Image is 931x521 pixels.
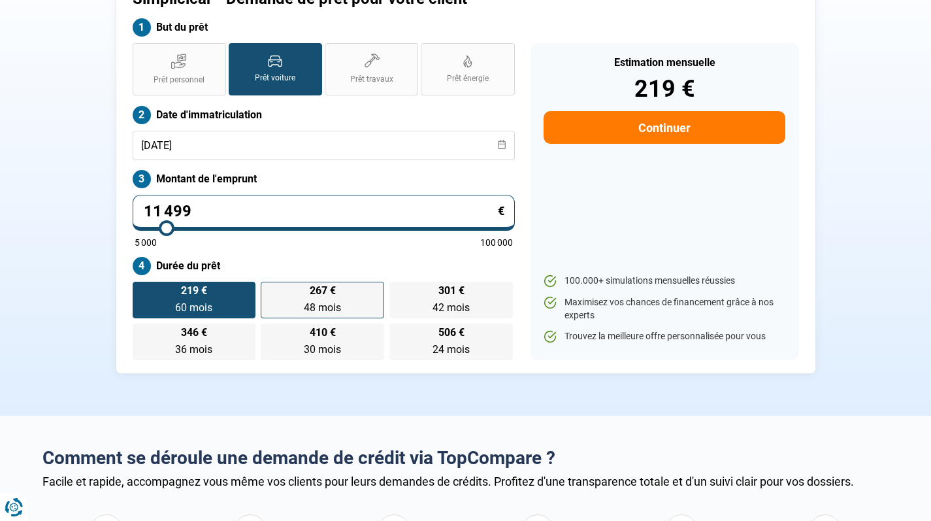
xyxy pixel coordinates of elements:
[544,58,785,68] div: Estimation mensuelle
[304,301,341,314] span: 48 mois
[310,286,336,296] span: 267 €
[433,301,470,314] span: 42 mois
[310,328,336,338] span: 410 €
[544,275,785,288] li: 100.000+ simulations mensuelles réussies
[181,286,207,296] span: 219 €
[175,301,212,314] span: 60 mois
[544,296,785,322] li: Maximisez vos chances de financement grâce à nos experts
[438,328,465,338] span: 506 €
[181,328,207,338] span: 346 €
[42,447,889,469] h2: Comment se déroule une demande de crédit via TopCompare ?
[133,131,515,160] input: jj/mm/aaaa
[42,475,889,488] div: Facile et rapide, accompagnez vous même vos clients pour leurs demandes de crédits. Profitez d'un...
[133,257,515,275] label: Durée du prêt
[480,238,513,247] span: 100 000
[447,73,489,84] span: Prêt énergie
[255,73,295,84] span: Prêt voiture
[304,343,341,356] span: 30 mois
[544,77,785,101] div: 219 €
[433,343,470,356] span: 24 mois
[350,74,393,85] span: Prêt travaux
[498,205,504,217] span: €
[438,286,465,296] span: 301 €
[133,106,515,124] label: Date d'immatriculation
[175,343,212,356] span: 36 mois
[154,75,204,86] span: Prêt personnel
[133,18,515,37] label: But du prêt
[133,170,515,188] label: Montant de l'emprunt
[544,111,785,144] button: Continuer
[135,238,157,247] span: 5 000
[544,330,785,343] li: Trouvez la meilleure offre personnalisée pour vous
